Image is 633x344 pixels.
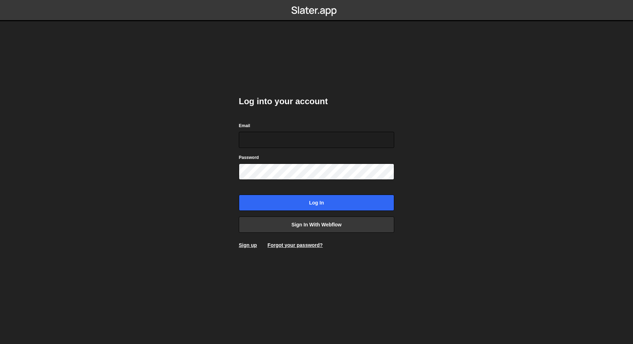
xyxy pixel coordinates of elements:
[239,242,257,248] a: Sign up
[239,96,394,107] h2: Log into your account
[239,122,250,129] label: Email
[239,154,259,161] label: Password
[267,242,323,248] a: Forgot your password?
[239,195,394,211] input: Log in
[239,217,394,233] a: Sign in with Webflow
